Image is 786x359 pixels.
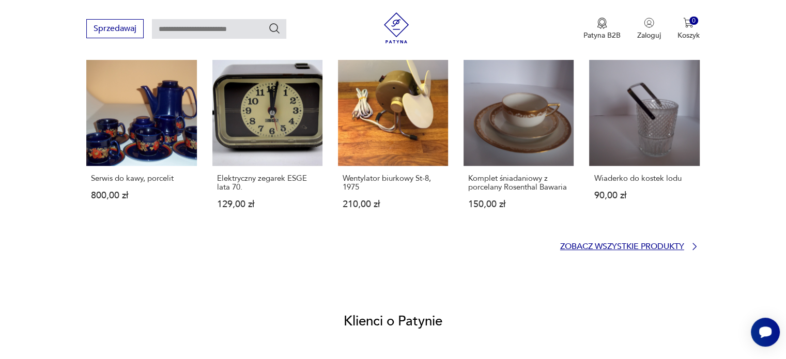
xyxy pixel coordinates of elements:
p: Wiaderko do kostek lodu [594,174,695,183]
img: Ikonka użytkownika [644,18,654,28]
p: Serwis do kawy, porcelit [91,174,192,183]
p: Elektryczny zegarek ESGE lata 70. [217,174,318,192]
a: Wiaderko do kostek loduWiaderko do kostek lodu90,00 zł [589,56,699,229]
img: Ikona medalu [597,18,607,29]
button: Zaloguj [637,18,661,40]
button: Sprzedawaj [86,19,144,38]
p: 150,00 zł [468,200,569,209]
p: 210,00 zł [343,200,443,209]
a: Komplet śniadaniowy z porcelany Rosenthal BawariaKomplet śniadaniowy z porcelany Rosenthal Bawari... [464,56,574,229]
div: 0 [689,17,698,25]
button: 0Koszyk [677,18,700,40]
p: Zaloguj [637,30,661,40]
a: Serwis do kawy, porcelitSerwis do kawy, porcelit800,00 zł [86,56,196,229]
a: Ikona medaluPatyna B2B [583,18,621,40]
p: Patyna B2B [583,30,621,40]
p: 90,00 zł [594,191,695,200]
h2: Klienci o Patynie [344,313,442,330]
a: Wentylator biurkowy St-8, 1975Wentylator biurkowy St-8, 1975210,00 zł [338,56,448,229]
img: Ikona koszyka [683,18,693,28]
iframe: Smartsupp widget button [751,318,780,347]
button: Patyna B2B [583,18,621,40]
p: Zobacz wszystkie produkty [560,243,684,250]
a: Elektryczny zegarek ESGE lata 70.Elektryczny zegarek ESGE lata 70.129,00 zł [212,56,322,229]
p: 800,00 zł [91,191,192,200]
p: Komplet śniadaniowy z porcelany Rosenthal Bawaria [468,174,569,192]
p: Koszyk [677,30,700,40]
p: 129,00 zł [217,200,318,209]
img: Patyna - sklep z meblami i dekoracjami vintage [381,12,412,43]
a: Zobacz wszystkie produkty [560,241,700,252]
button: Szukaj [268,22,281,35]
p: Wentylator biurkowy St-8, 1975 [343,174,443,192]
a: Sprzedawaj [86,26,144,33]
